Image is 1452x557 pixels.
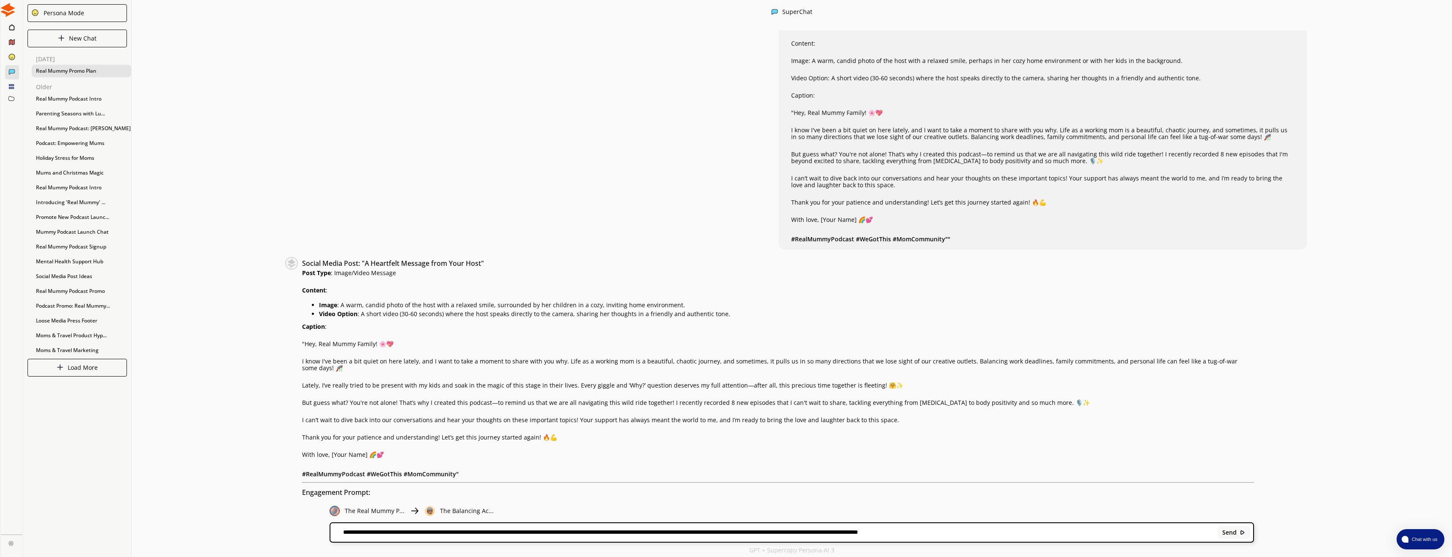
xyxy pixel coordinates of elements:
[32,167,131,179] div: Mums and Christmas Magic
[32,285,131,298] div: Real Mummy Podcast Promo
[791,151,1294,164] p: But guess what? You're not alone! That’s why I created this podcast—to remind us that we are all ...
[32,211,131,224] div: Promote New Podcast Launc...
[440,508,494,514] p: The Balancing Ac...
[1,535,22,549] a: Close
[749,547,834,554] p: GPT + Supercopy Persona-AI 3
[32,314,131,327] div: Loose Media Press Footer
[32,152,131,164] div: Holiday Stress for Moms
[31,9,39,16] img: Close
[69,35,96,42] p: New Chat
[32,122,131,135] div: Real Mummy Podcast: [PERSON_NAME]
[302,470,459,478] b: # RealMummyPodcast #WeGotThis #MomCommunity"
[791,199,1294,206] p: Thank you for your patience and understanding! Let’s get this journey started again! 🔥💪
[1240,530,1246,535] img: Close
[319,302,1254,309] p: : A warm, candid photo of the host with a relaxed smile, surrounded by her children in a cozy, in...
[32,196,131,209] div: Introducing 'Real Mummy' ...
[782,8,812,16] div: SuperChat
[302,451,1254,458] p: With love, [Your Name] 🌈💕
[32,226,131,238] div: Mummy Podcast Launch Chat
[1397,529,1444,549] button: atlas-launcher
[41,10,84,16] div: Persona Mode
[32,255,131,268] div: Mental Health Support Hub
[58,35,65,41] img: Close
[302,287,1254,294] p: :
[302,382,1254,389] p: Lately, I’ve really tried to be present with my kids and soak in the magic of this stage in their...
[302,486,1254,499] h3: Engagement Prompt:
[57,364,63,371] img: Close
[32,329,131,342] div: Moms & Travel Product Hyp...
[791,92,1294,99] p: Caption:
[8,541,14,546] img: Close
[302,341,1254,347] p: "Hey, Real Mummy Family! 🌸💖
[791,75,1294,82] p: Video Option: A short video (30-60 seconds) where the host speaks directly to the camera, sharing...
[1,3,15,17] img: Close
[32,181,131,194] div: Real Mummy Podcast Intro
[32,270,131,283] div: Social Media Post Ideas
[32,65,131,77] div: Real Mummy Promo Plan
[319,310,357,318] strong: Video Option
[32,300,131,312] div: Podcast Promo: Real Mummy...
[302,417,1254,423] p: I can’t wait to dive back into our conversations and hear your thoughts on these important topics...
[791,175,1294,188] p: I can’t wait to dive back into our conversations and hear your thoughts on these important topics...
[791,216,1294,223] p: With love, [Your Name] 🌈💕
[285,257,298,270] img: Close
[410,506,420,516] img: Close
[68,364,98,371] p: Load More
[32,240,131,253] div: Real Mummy Podcast Signup
[791,57,1294,64] p: Image: A warm, candid photo of the host with a relaxed smile, perhaps in her cozy home environmen...
[32,93,131,105] div: Real Mummy Podcast Intro
[302,358,1254,371] p: I know I've been a bit quiet on here lately, and I want to take a moment to share with you why. L...
[791,109,1294,116] p: "Hey, Real Mummy Family! 🌸💖
[771,8,778,15] img: Close
[319,311,1254,317] p: : A short video (30-60 seconds) where the host speaks directly to the camera, sharing her thought...
[302,434,1254,441] p: Thank you for your patience and understanding! Let’s get this journey started again! 🔥💪
[425,506,435,516] img: Close
[302,270,1254,276] p: : Image/Video Message
[791,235,950,243] b: # RealMummyPodcast #WeGotThis #MomCommunity""
[36,84,131,90] p: Older
[302,257,1254,270] h3: Social Media Post: "A Heartfelt Message from Your Host"
[1408,536,1439,543] span: Chat with us
[32,137,131,150] div: Podcast: Empowering Mums
[302,399,1254,406] p: But guess what? You're not alone! That’s why I created this podcast—to remind us that we are all ...
[302,323,1254,330] p: :
[302,322,325,330] strong: Caption
[1222,529,1237,536] b: Send
[345,508,404,514] p: The Real Mummy P...
[36,56,131,63] p: [DATE]
[32,107,131,120] div: Parenting Seasons with Lu...
[302,286,326,294] strong: Content
[302,269,331,277] strong: Post Type
[791,40,1294,47] p: Content:
[330,506,340,516] img: Close
[32,344,131,357] div: Moms & Travel Marketing
[791,127,1294,140] p: I know I've been a bit quiet on here lately, and I want to take a moment to share with you why. L...
[319,301,337,309] strong: Image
